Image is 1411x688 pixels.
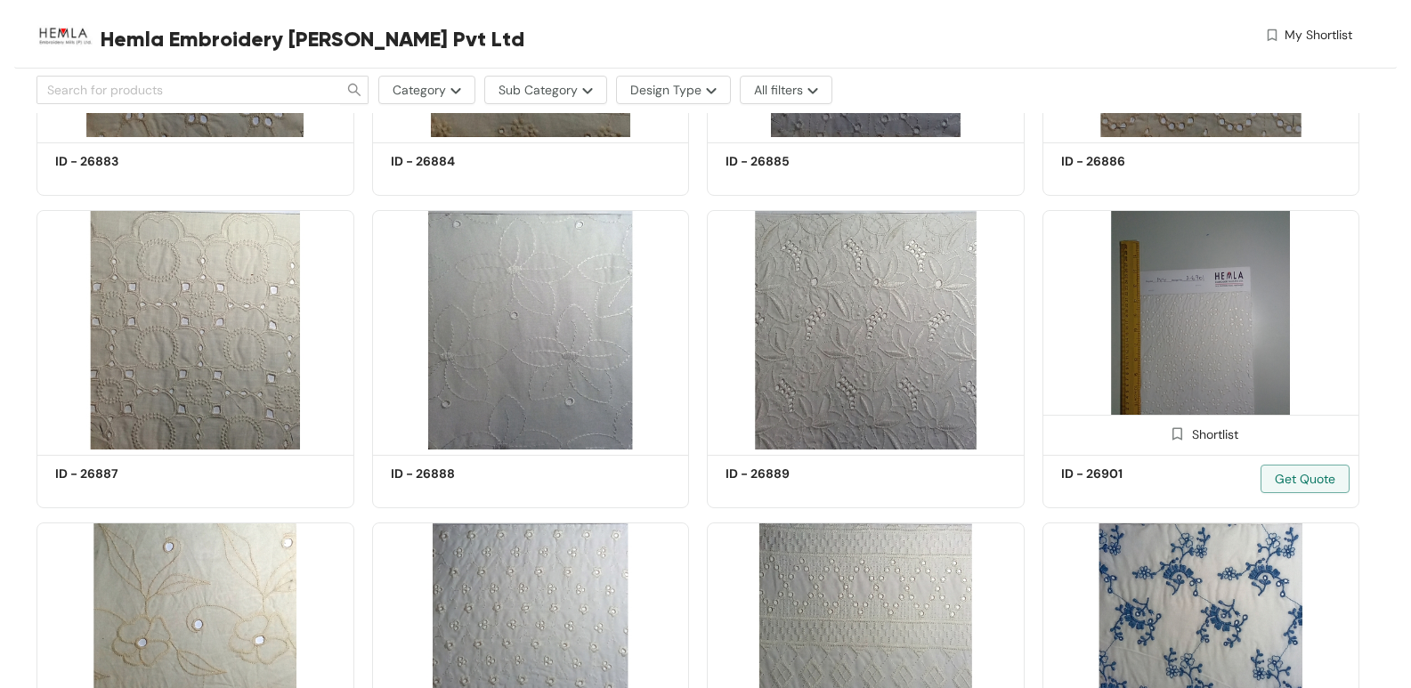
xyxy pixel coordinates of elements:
span: Hemla Embroidery [PERSON_NAME] Pvt Ltd [101,23,524,55]
h5: ID - 26887 [55,465,207,483]
img: more-options [701,87,717,94]
button: Get Quote [1261,465,1350,493]
span: Sub Category [499,80,578,100]
h5: ID - 26888 [391,465,542,483]
div: Shortlist [1164,425,1238,441]
img: more-options [446,87,461,94]
img: more-options [578,87,593,94]
img: more-options [803,87,818,94]
img: wishlist [1264,26,1280,45]
img: 180b7486-2f0a-4597-829d-4195fccdac1e [36,210,354,449]
h5: ID - 26886 [1061,152,1212,171]
h5: ID - 26884 [391,152,542,171]
h5: ID - 26883 [55,152,207,171]
h5: ID - 26889 [726,465,877,483]
button: search [340,76,369,104]
h5: ID - 26885 [726,152,877,171]
span: Category [393,80,446,100]
img: Buyer Portal [36,7,94,65]
img: 2deed7a7-46d0-4fd5-8eef-f52a23c2f4ca [372,210,690,449]
img: Shortlist [1169,425,1186,442]
span: My Shortlist [1285,26,1352,45]
span: Get Quote [1275,469,1335,489]
span: search [340,83,368,97]
button: Categorymore-options [378,76,475,104]
button: Sub Categorymore-options [484,76,607,104]
span: Design Type [630,80,701,100]
img: 3567f4db-2c7a-4ec9-9aac-84286c85710c [707,210,1025,449]
img: 047314e6-1b0f-4159-80ef-20dd432d64aa [1042,210,1360,449]
h5: ID - 26901 [1061,465,1212,483]
span: All filters [754,80,803,100]
button: Design Typemore-options [616,76,731,104]
input: Search for products [47,80,316,100]
button: All filtersmore-options [740,76,832,104]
